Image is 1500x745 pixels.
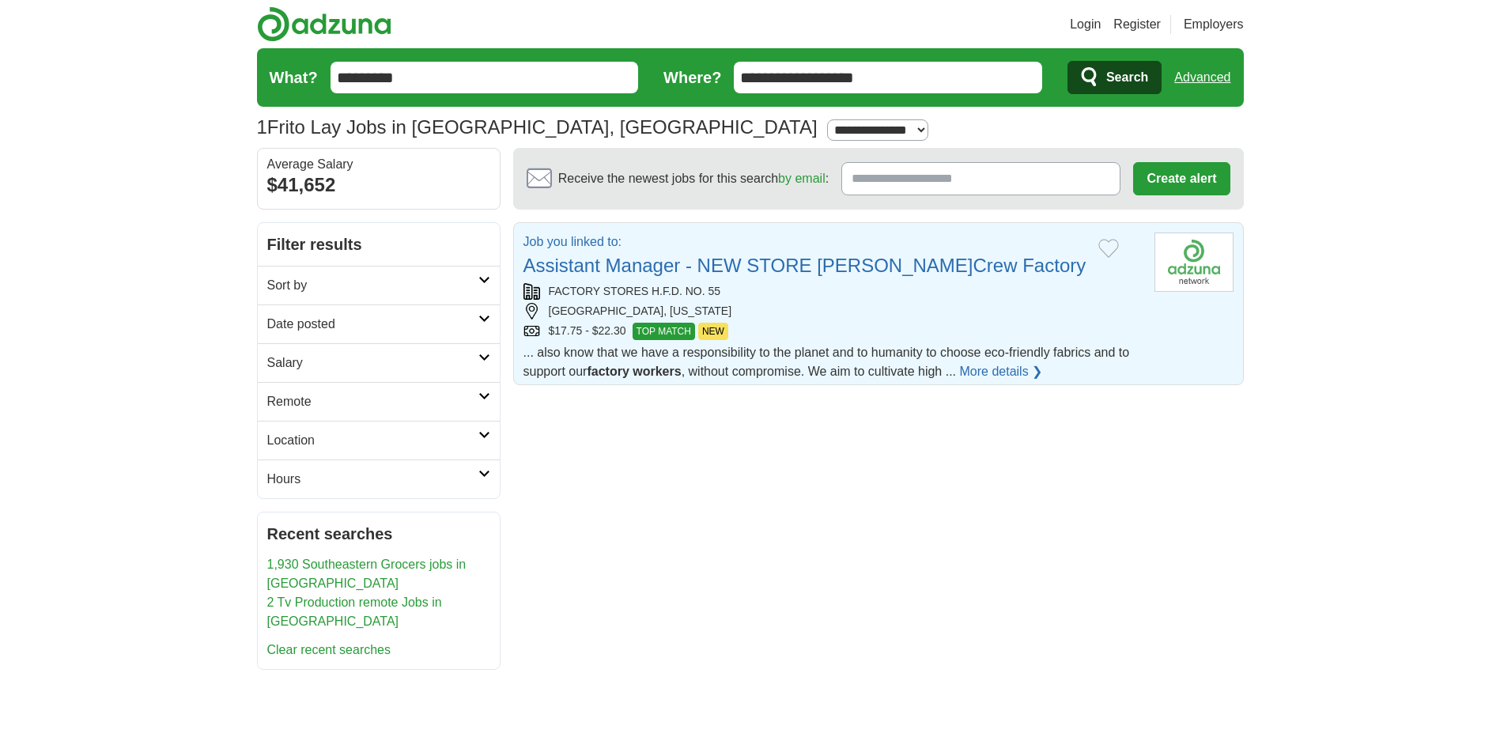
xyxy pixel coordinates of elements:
a: Assistant Manager - NEW STORE [PERSON_NAME]Crew Factory [523,255,1086,276]
img: Adzuna logo [257,6,391,42]
button: Search [1067,61,1162,94]
span: 1 [257,113,267,142]
button: Add to favorite jobs [1098,239,1119,258]
div: Average Salary [267,158,490,171]
a: Sort by [258,266,500,304]
h2: Sort by [267,276,478,295]
a: Remote [258,382,500,421]
h1: Frito Lay Jobs in [GEOGRAPHIC_DATA], [GEOGRAPHIC_DATA] [257,116,818,138]
img: Company logo [1154,233,1234,292]
strong: factory [587,365,629,378]
span: ... also know that we have a responsibility to the planet and to humanity to choose eco-friendly ... [523,346,1130,378]
h2: Location [267,431,478,450]
p: Job you linked to: [523,233,1086,251]
div: $17.75 - $22.30 [523,323,1142,340]
a: Salary [258,343,500,382]
div: $41,652 [267,171,490,199]
a: by email [778,172,826,185]
a: Employers [1184,15,1244,34]
a: 1,930 Southeastern Grocers jobs in [GEOGRAPHIC_DATA] [267,558,467,590]
a: More details ❯ [959,362,1042,381]
div: FACTORY STORES H.F.D. NO. 55 [523,283,1142,300]
a: Location [258,421,500,459]
a: Clear recent searches [267,643,391,656]
span: NEW [698,323,728,340]
h2: Remote [267,392,478,411]
span: Receive the newest jobs for this search : [558,169,829,188]
h2: Date posted [267,315,478,334]
a: Hours [258,459,500,498]
div: [GEOGRAPHIC_DATA], [US_STATE] [523,303,1142,320]
label: Where? [663,66,721,89]
h2: Salary [267,354,478,372]
span: TOP MATCH [633,323,695,340]
h2: Hours [267,470,478,489]
a: Advanced [1174,62,1230,93]
a: Date posted [258,304,500,343]
a: 2 Tv Production remote Jobs in [GEOGRAPHIC_DATA] [267,596,442,628]
span: Search [1106,62,1148,93]
a: Login [1070,15,1101,34]
button: Create alert [1133,162,1230,195]
h2: Filter results [258,223,500,266]
strong: workers [633,365,681,378]
h2: Recent searches [267,522,490,546]
a: Register [1113,15,1161,34]
label: What? [270,66,318,89]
